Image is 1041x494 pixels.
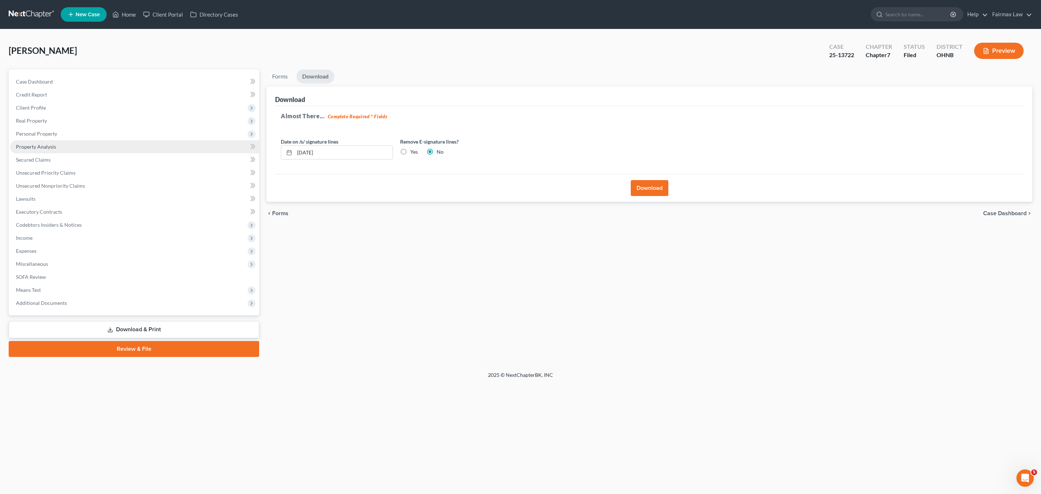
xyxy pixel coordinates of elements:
[9,321,259,338] a: Download & Print
[400,138,512,145] label: Remove E-signature lines?
[16,118,47,124] span: Real Property
[328,114,387,119] strong: Complete Required * Fields
[16,209,62,215] span: Executory Contracts
[275,95,305,104] div: Download
[16,105,46,111] span: Client Profile
[16,144,56,150] span: Property Analysis
[1031,469,1037,475] span: 5
[1016,469,1034,487] iframe: Intercom live chat
[410,148,418,156] label: Yes
[437,148,444,156] label: No
[10,140,259,153] a: Property Analysis
[272,210,288,216] span: Forms
[16,91,47,98] span: Credit Report
[266,210,272,216] i: chevron_left
[10,153,259,166] a: Secured Claims
[10,179,259,192] a: Unsecured Nonpriority Claims
[983,210,1027,216] span: Case Dashboard
[16,235,33,241] span: Income
[866,51,892,59] div: Chapter
[10,88,259,101] a: Credit Report
[16,131,57,137] span: Personal Property
[140,8,187,21] a: Client Portal
[974,43,1024,59] button: Preview
[16,222,82,228] span: Codebtors Insiders & Notices
[76,12,100,17] span: New Case
[266,69,294,84] a: Forms
[887,51,890,58] span: 7
[937,43,963,51] div: District
[281,112,1018,120] h5: Almost There...
[885,8,951,21] input: Search by name...
[10,166,259,179] a: Unsecured Priority Claims
[295,146,393,159] input: MM/DD/YYYY
[631,180,668,196] button: Download
[16,183,85,189] span: Unsecured Nonpriority Claims
[187,8,242,21] a: Directory Cases
[16,300,67,306] span: Additional Documents
[937,51,963,59] div: OHNB
[983,210,1032,216] a: Case Dashboard chevron_right
[964,8,988,21] a: Help
[829,51,854,59] div: 25-13722
[10,271,259,284] a: SOFA Review
[904,51,925,59] div: Filed
[281,138,338,145] label: Date on /s/ signature lines
[904,43,925,51] div: Status
[16,274,46,280] span: SOFA Review
[266,210,298,216] button: chevron_left Forms
[16,170,76,176] span: Unsecured Priority Claims
[16,248,37,254] span: Expenses
[16,157,51,163] span: Secured Claims
[314,371,727,384] div: 2025 © NextChapterBK, INC
[16,196,35,202] span: Lawsuits
[109,8,140,21] a: Home
[829,43,854,51] div: Case
[10,205,259,218] a: Executory Contracts
[1027,210,1032,216] i: chevron_right
[296,69,334,84] a: Download
[16,78,53,85] span: Case Dashboard
[10,75,259,88] a: Case Dashboard
[10,192,259,205] a: Lawsuits
[989,8,1032,21] a: Fairmax Law
[866,43,892,51] div: Chapter
[16,287,41,293] span: Means Test
[16,261,48,267] span: Miscellaneous
[9,45,77,56] span: [PERSON_NAME]
[9,341,259,357] a: Review & File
